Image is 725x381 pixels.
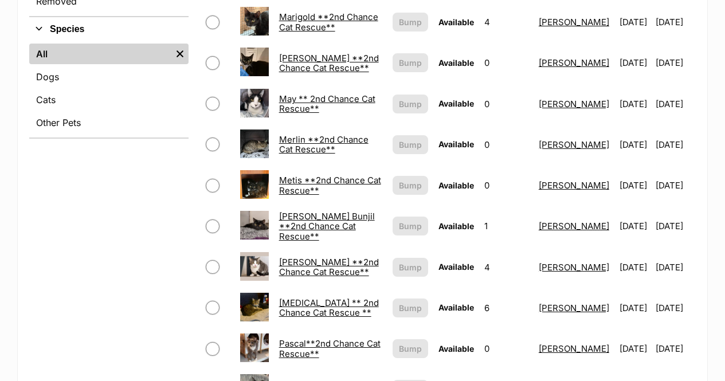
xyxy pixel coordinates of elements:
img: Neal **2nd Chance Cat Rescue** [240,252,269,281]
a: [PERSON_NAME] [539,57,609,68]
td: [DATE] [656,43,695,83]
td: [DATE] [615,288,655,328]
a: Remove filter [171,44,189,64]
img: Mumma Bunjil **2nd Chance Cat Rescue** [240,211,269,239]
span: Bump [399,139,422,151]
img: Nikita ** 2nd Chance Cat Rescue ** [240,293,269,321]
button: Bump [393,13,428,32]
td: [DATE] [656,2,695,42]
a: Marigold **2nd Chance Cat Rescue** [279,11,378,32]
span: Available [438,58,474,68]
td: 0 [480,84,532,124]
span: Bump [399,261,422,273]
td: [DATE] [615,166,655,205]
span: Available [438,221,474,231]
a: Merlin **2nd Chance Cat Rescue** [279,134,369,155]
a: [PERSON_NAME] [539,180,609,191]
td: [DATE] [615,43,655,83]
button: Species [29,22,189,37]
button: Bump [393,258,428,277]
a: Cats [29,89,189,110]
button: Bump [393,135,428,154]
span: Available [438,99,474,108]
td: [DATE] [615,206,655,246]
td: 0 [480,43,532,83]
a: [PERSON_NAME] [539,343,609,354]
a: Pascal**2nd Chance Cat Rescue** [279,338,381,359]
td: 0 [480,166,532,205]
a: [PERSON_NAME] [539,262,609,273]
a: [PERSON_NAME] **2nd Chance Cat Rescue** [279,53,379,73]
button: Bump [393,339,428,358]
span: Available [438,139,474,149]
span: Available [438,180,474,190]
a: [PERSON_NAME] **2nd Chance Cat Rescue** [279,257,379,277]
button: Bump [393,95,428,113]
td: [DATE] [656,248,695,287]
td: [DATE] [615,125,655,164]
a: May ** 2nd Chance Cat Rescue** [279,93,375,114]
td: 4 [480,2,532,42]
span: Available [438,262,474,272]
span: Bump [399,343,422,355]
a: All [29,44,171,64]
a: Other Pets [29,112,189,133]
td: 0 [480,125,532,164]
td: [DATE] [615,329,655,368]
span: Available [438,17,474,27]
td: [DATE] [656,166,695,205]
span: Available [438,303,474,312]
a: [PERSON_NAME] [539,303,609,313]
a: Metis **2nd Chance Cat Rescue** [279,175,381,195]
button: Bump [393,217,428,235]
a: [PERSON_NAME] Bunjil **2nd Chance Cat Rescue** [279,211,375,242]
span: Bump [399,98,422,110]
a: [PERSON_NAME] [539,221,609,231]
a: [PERSON_NAME] [539,99,609,109]
span: Bump [399,179,422,191]
td: [DATE] [656,84,695,124]
td: [DATE] [656,288,695,328]
td: 4 [480,248,532,287]
button: Bump [393,176,428,195]
button: Bump [393,53,428,72]
td: 0 [480,329,532,368]
a: Dogs [29,66,189,87]
button: Bump [393,298,428,317]
td: 6 [480,288,532,328]
td: [DATE] [656,125,695,164]
img: Pascal**2nd Chance Cat Rescue** [240,333,269,362]
a: [PERSON_NAME] [539,139,609,150]
td: [DATE] [615,2,655,42]
a: [PERSON_NAME] [539,17,609,28]
span: Bump [399,16,422,28]
td: [DATE] [615,248,655,287]
span: Available [438,344,474,353]
a: [MEDICAL_DATA] ** 2nd Chance Cat Rescue ** [279,297,379,318]
td: [DATE] [615,84,655,124]
span: Bump [399,220,422,232]
td: [DATE] [656,329,695,368]
td: [DATE] [656,206,695,246]
div: Species [29,41,189,138]
span: Bump [399,57,422,69]
span: Bump [399,302,422,314]
td: 1 [480,206,532,246]
img: Marigold **2nd Chance Cat Rescue** [240,7,269,36]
